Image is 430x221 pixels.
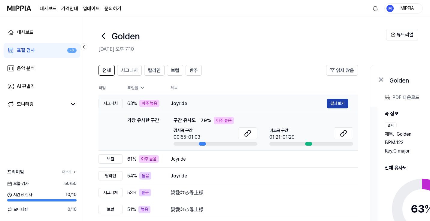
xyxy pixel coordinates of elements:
[104,5,121,12] a: 문의하기
[214,117,234,124] div: 아주 높음
[127,206,136,213] span: 51 %
[139,100,159,107] div: 아주 높음
[144,65,165,76] button: 탑라인
[171,172,348,180] div: Joyride
[4,61,80,76] a: 음악 분석
[98,188,123,197] div: 시그니처
[171,189,348,196] div: 親愛なる母上様
[171,67,179,74] span: 보컬
[372,5,379,12] img: 알림
[127,189,137,196] span: 53 %
[98,171,123,180] div: 탑라인
[17,29,34,36] div: 대시보드
[98,80,123,95] th: 타입
[127,172,137,180] span: 54 %
[397,131,411,138] span: Golden
[62,169,77,175] a: 더보기
[121,67,138,74] span: 시그니처
[385,95,390,100] img: PDF Download
[201,117,211,124] span: 79 %
[7,192,32,198] span: 시간당 검사
[186,65,202,76] button: 반주
[171,100,327,107] div: Joyride
[4,43,80,58] a: 표절 검사+9
[174,117,196,124] span: 구간 유사도
[174,127,200,134] span: 검사곡 구간
[127,156,136,163] span: 61 %
[4,25,80,40] a: 대시보드
[17,101,34,108] div: 모니터링
[98,65,115,76] button: 전체
[171,206,348,213] div: 親愛なる母上様
[139,155,159,163] div: 아주 높음
[61,5,78,12] button: 가격안내
[391,32,395,37] img: Help
[171,80,358,95] th: 제목
[174,134,200,141] div: 00:55-01:03
[383,92,421,104] button: PDF 다운로드
[98,99,123,108] div: 시그니처
[98,205,123,214] div: 보컬
[102,67,111,74] span: 전체
[67,48,77,53] div: +9
[68,206,77,213] span: 0 / 10
[189,67,198,74] span: 반주
[385,122,397,128] div: 검사
[386,29,418,41] button: 튜토리얼
[40,5,56,12] a: 대시보드
[385,131,394,138] span: 제목 .
[384,3,423,14] button: profileMIPPIA
[112,29,140,43] h1: Golden
[7,101,67,108] a: 모니터링
[64,180,77,187] span: 50 / 50
[327,99,348,108] button: 결과보기
[98,46,386,53] h2: [DATE] 오후 7:10
[127,85,161,91] div: 표절률
[17,83,35,90] div: AI 판별기
[269,134,295,141] div: 01:21-01:29
[171,156,348,163] div: Joyride
[7,206,28,213] span: 모니터링
[395,5,419,11] div: MIPPIA
[139,189,151,196] div: 높음
[17,47,35,54] div: 표절 검사
[83,5,100,12] a: 업데이트
[139,172,151,180] div: 높음
[98,154,123,164] div: 보컬
[4,79,80,94] a: AI 판별기
[336,67,354,74] span: 읽지 않음
[269,127,295,134] span: 비교곡 구간
[7,180,29,187] span: 오늘 검사
[386,5,394,12] img: profile
[7,168,24,176] span: 프리미엄
[148,67,161,74] span: 탑라인
[127,117,159,146] div: 가장 유사한 구간
[127,100,137,107] span: 63 %
[326,65,358,76] button: 읽지 않음
[65,192,77,198] span: 10 / 10
[167,65,183,76] button: 보컬
[117,65,142,76] button: 시그니처
[17,65,35,72] div: 음악 분석
[138,206,150,213] div: 높음
[392,94,419,101] div: PDF 다운로드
